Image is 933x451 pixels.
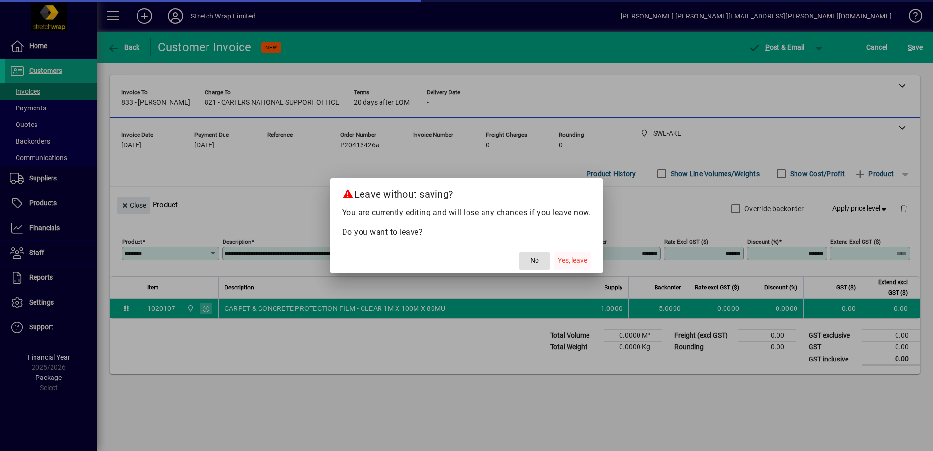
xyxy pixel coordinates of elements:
[554,252,591,270] button: Yes, leave
[530,255,539,266] span: No
[519,252,550,270] button: No
[330,178,603,206] h2: Leave without saving?
[342,207,591,218] p: You are currently editing and will lose any changes if you leave now.
[342,226,591,238] p: Do you want to leave?
[558,255,587,266] span: Yes, leave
